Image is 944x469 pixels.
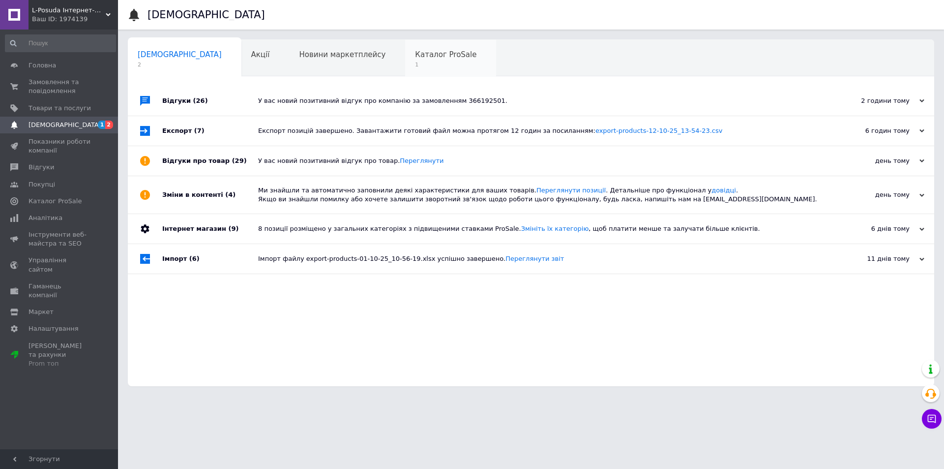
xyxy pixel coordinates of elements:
div: Імпорт файлу export-products-01-10-25_10-56-19.xlsx успішно завершено. [258,254,826,263]
h1: [DEMOGRAPHIC_DATA] [147,9,265,21]
span: Інструменти веб-майстра та SEO [29,230,91,248]
span: 1 [98,121,106,129]
span: Товари та послуги [29,104,91,113]
span: [PERSON_NAME] та рахунки [29,342,91,369]
span: L-Posuda Інтернет-магазин посуду та декору [32,6,106,15]
div: Відгуки про товар [162,146,258,176]
div: Експорт [162,116,258,146]
span: (4) [225,191,236,198]
div: У вас новий позитивний відгук про товар. [258,156,826,165]
div: 6 днів тому [826,224,924,233]
span: Налаштування [29,324,79,333]
div: Інтернет магазин [162,214,258,244]
a: Переглянути позиції [536,187,606,194]
span: Гаманець компанії [29,282,91,300]
a: Змініть їх категорію [521,225,589,232]
div: Зміни в контенті [162,176,258,214]
span: (6) [189,255,200,262]
span: [DEMOGRAPHIC_DATA] [138,50,222,59]
span: Покупці [29,180,55,189]
input: Пошук [5,34,116,52]
span: Показники роботи компанії [29,137,91,155]
div: день тому [826,190,924,199]
span: 2 [138,61,222,68]
span: Управління сайтом [29,256,91,274]
div: 2 години тому [826,96,924,105]
a: Переглянути звіт [505,255,564,262]
div: Ми знайшли та автоматично заповнили деякі характеристики для ваших товарів. . Детальніше про функ... [258,186,826,204]
span: Каталог ProSale [415,50,476,59]
div: Експорт позицій завершено. Завантажити готовий файл можна протягом 12 годин за посиланням: [258,126,826,135]
span: Аналітика [29,214,62,222]
div: Відгуки [162,86,258,116]
span: Відгуки [29,163,54,172]
a: Переглянути [400,157,443,164]
button: Чат з покупцем [922,409,942,429]
a: export-products-12-10-25_13-54-23.csv [595,127,723,134]
span: (9) [228,225,238,232]
div: 6 годин тому [826,126,924,135]
span: Новини маркетплейсу [299,50,385,59]
span: Головна [29,61,56,70]
div: Prom топ [29,359,91,368]
span: Акції [251,50,270,59]
span: 1 [415,61,476,68]
span: Каталог ProSale [29,197,82,206]
span: Замовлення та повідомлення [29,78,91,95]
span: (26) [193,97,208,104]
span: [DEMOGRAPHIC_DATA] [29,121,101,129]
div: 8 позиції розміщено у загальних категоріях з підвищеними ставками ProSale. , щоб платити менше та... [258,224,826,233]
span: 2 [105,121,113,129]
div: 11 днів тому [826,254,924,263]
span: Маркет [29,308,54,316]
div: У вас новий позитивний відгук про компанію за замовленням 366192501. [258,96,826,105]
div: Імпорт [162,244,258,274]
span: (29) [232,157,247,164]
a: довідці [711,187,736,194]
div: день тому [826,156,924,165]
span: (7) [194,127,205,134]
div: Ваш ID: 1974139 [32,15,118,24]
